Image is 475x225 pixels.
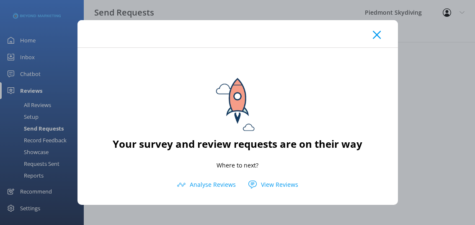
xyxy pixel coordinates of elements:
[200,60,275,136] img: sending...
[171,178,242,191] button: Analyse Reviews
[113,136,362,152] h2: Your survey and review requests are on their way
[242,178,305,191] button: View Reviews
[217,161,258,170] p: Where to next?
[373,31,381,39] button: Close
